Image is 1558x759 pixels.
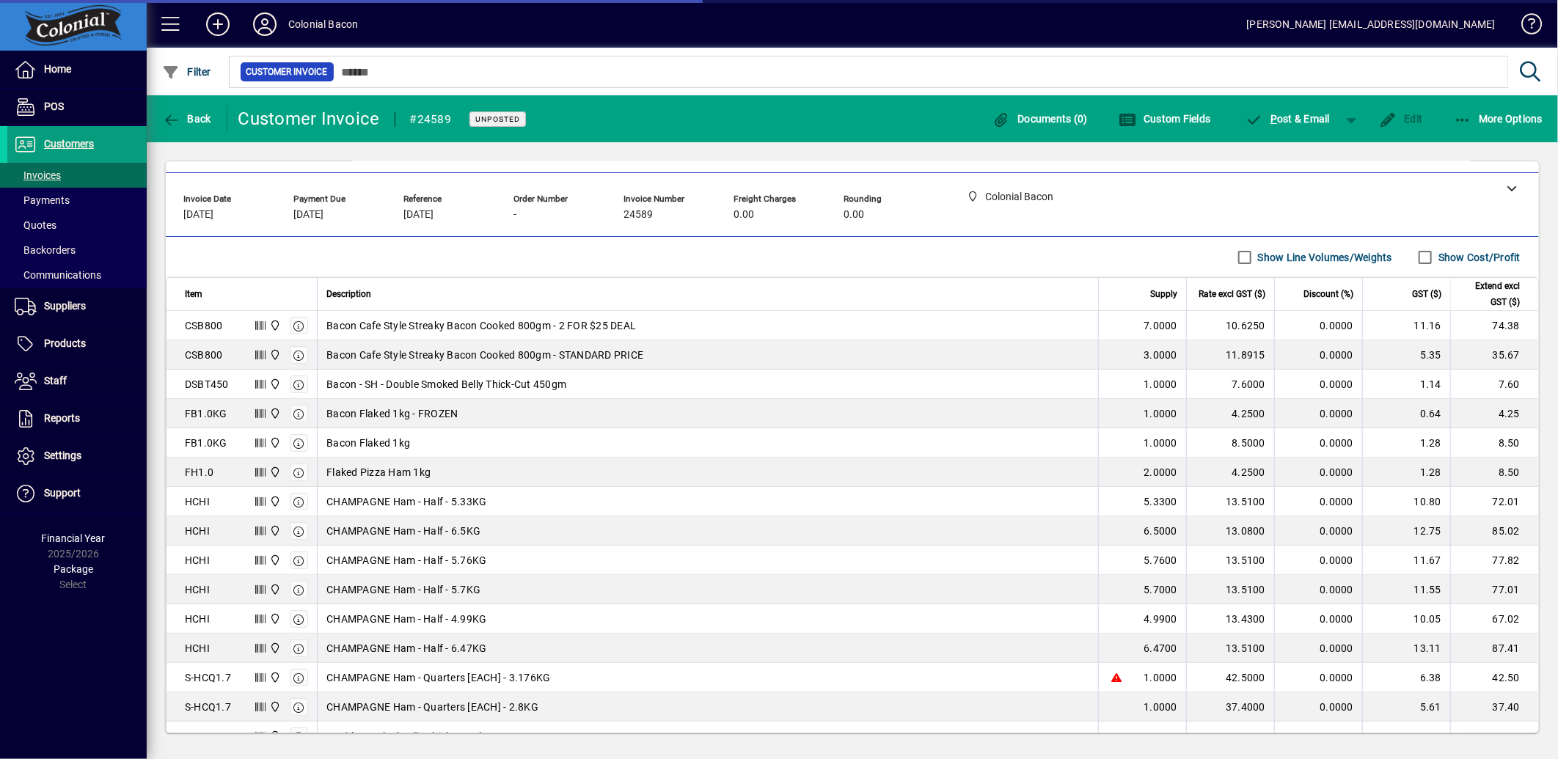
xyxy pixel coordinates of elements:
span: Discount (%) [1303,286,1353,302]
div: [PERSON_NAME] [EMAIL_ADDRESS][DOMAIN_NAME] [1247,12,1496,36]
div: 37.4000 [1196,700,1265,714]
span: Staff [44,375,67,386]
td: 5.35 [1362,340,1450,370]
td: 0.0000 [1274,458,1362,487]
div: CSB800 [185,348,223,362]
td: 8.50 [1450,428,1538,458]
span: 0.00 [734,209,754,221]
div: CSB800 [185,318,223,333]
app-page-header-button: Back [147,106,227,132]
div: 42.5000 [1196,670,1265,685]
a: Home [7,51,147,88]
div: DSBT450 [185,377,229,392]
span: 7.0000 [1144,318,1178,333]
span: Colonial Bacon [266,640,282,656]
label: Show Cost/Profit [1436,250,1521,265]
span: Back [162,113,211,125]
td: 13.11 [1362,634,1450,663]
div: 4.2500 [1196,406,1265,421]
div: 13.5100 [1196,553,1265,568]
span: Communications [15,269,101,281]
td: 12.75 [1362,516,1450,546]
span: 1.0000 [1144,406,1178,421]
span: Products [44,337,86,349]
span: Bacon Cafe Style Streaky Bacon Cooked 800gm - 2 FOR $25 DEAL [326,318,636,333]
div: HCHI [185,553,210,568]
div: HCHI [185,612,210,626]
td: 11.16 [1362,311,1450,340]
a: Backorders [7,238,147,263]
span: CHAMPAGNE Ham - Half - 4.99KG [326,612,486,626]
span: CHAMPAGNE Ham - Quarters [EACH] - 2.8KG [326,700,538,714]
button: Custom Fields [1115,106,1215,132]
div: 13.5100 [1196,494,1265,509]
div: DSBTC [185,729,217,744]
span: 5.7600 [1144,553,1178,568]
td: 87.41 [1450,634,1538,663]
span: Backorders [15,244,76,256]
span: P [1270,113,1277,125]
a: Products [7,326,147,362]
button: Documents (0) [989,106,1091,132]
span: 1.0000 [1144,670,1178,685]
button: Back [158,106,215,132]
span: Colonial Bacon [266,552,282,568]
td: 0.0000 [1274,370,1362,399]
span: Reports [44,412,80,424]
span: Colonial Bacon [266,435,282,451]
td: 74.38 [1450,311,1538,340]
span: [DATE] [403,209,434,221]
span: Customers [44,138,94,150]
td: 37.40 [1450,692,1538,722]
span: Extend excl GST ($) [1460,278,1520,310]
span: Invoices [15,169,61,181]
span: Colonial Bacon [266,611,282,627]
div: 10.6250 [1196,318,1265,333]
a: Knowledge Base [1510,3,1540,51]
span: [DATE] [293,209,323,221]
span: Colonial Bacon [266,376,282,392]
span: 4.9900 [1144,612,1178,626]
span: Colonial Bacon [266,347,282,363]
td: 6.38 [1362,663,1450,692]
span: Colonial Bacon [266,699,282,715]
button: More Options [1450,106,1547,132]
span: Package [54,563,93,575]
span: Flaked Pizza Ham 1kg [326,465,431,480]
td: 0.0000 [1274,634,1362,663]
button: Post & Email [1238,106,1338,132]
div: 11.8915 [1196,348,1265,362]
td: 7.60 [1450,370,1538,399]
td: 10.05 [1362,604,1450,634]
div: HCHI [185,524,210,538]
a: Payments [7,188,147,213]
td: 10.80 [1362,487,1450,516]
span: GST ($) [1412,286,1441,302]
span: 3.0000 [1144,348,1178,362]
div: S-HCQ1.7 [185,700,231,714]
td: 0.0000 [1274,692,1362,722]
td: 0.0000 [1274,340,1362,370]
div: Colonial Bacon [288,12,358,36]
td: 0.0000 [1274,575,1362,604]
td: 0.0000 [1274,663,1362,692]
a: Suppliers [7,288,147,325]
div: 13.5100 [1196,641,1265,656]
button: Filter [158,59,215,85]
span: Colonial Bacon [266,464,282,480]
span: Quotes [15,219,56,231]
span: 6.5000 [1144,524,1178,538]
span: Suppliers [44,300,86,312]
span: Financial Year [42,532,106,544]
td: 72.01 [1450,487,1538,516]
div: 8.5000 [1196,436,1265,450]
span: 6.4700 [1144,641,1178,656]
span: CHAMPAGNE Ham - Quarters [EACH] - 3.176KG [326,670,550,685]
button: Profile [241,11,288,37]
span: Settings [44,450,81,461]
span: CHAMPAGNE Ham - Half - 6.5KG [326,524,480,538]
span: Filter [162,66,211,78]
span: Unposted [475,114,520,124]
td: 35.67 [1450,340,1538,370]
a: Communications [7,263,147,287]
